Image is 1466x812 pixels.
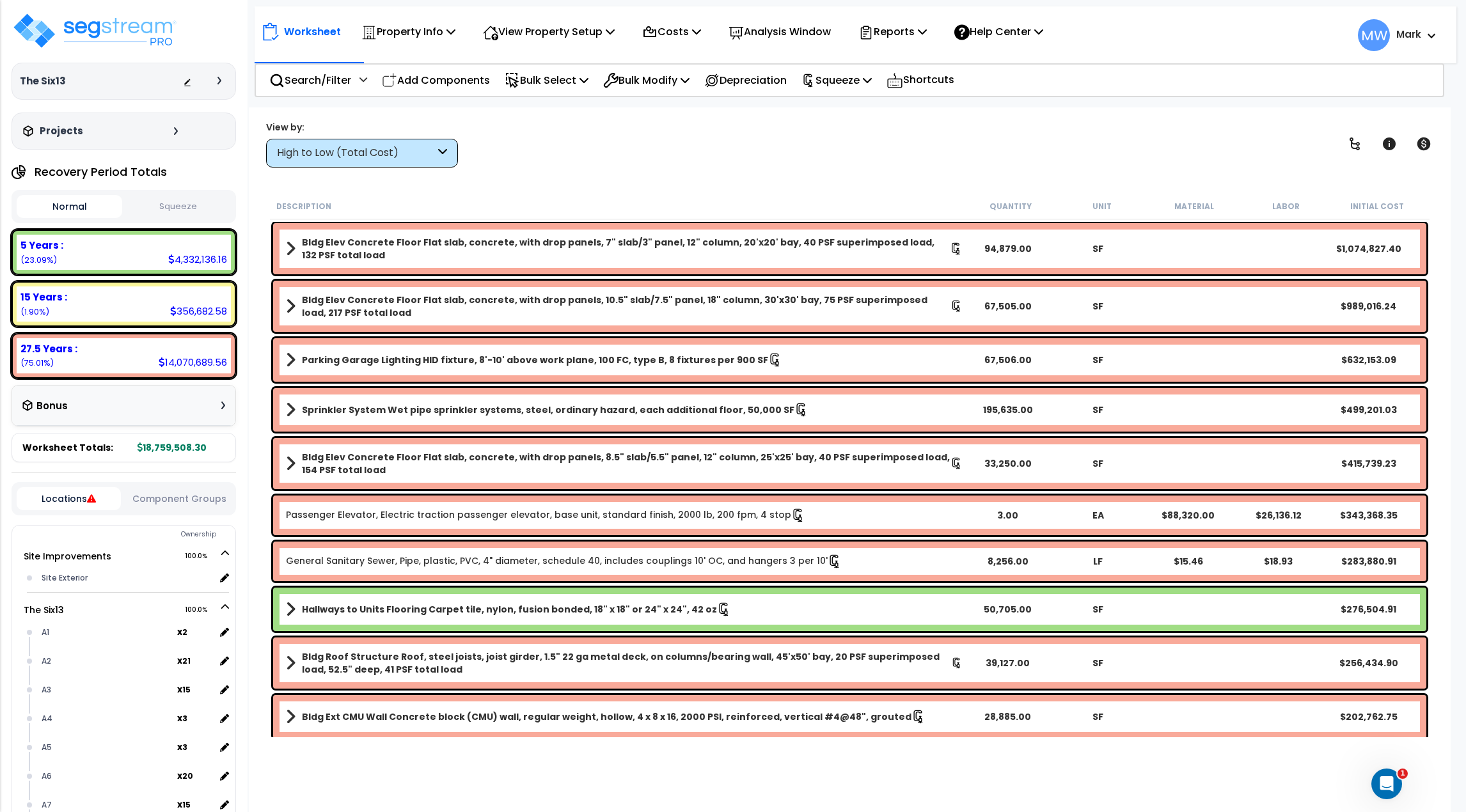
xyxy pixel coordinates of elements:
p: Analysis Window [729,23,831,40]
p: Depreciation [704,72,787,89]
p: Worksheet [284,23,341,40]
p: Reports [858,23,927,40]
small: 15 [182,685,191,695]
div: $88,320.00 [1143,509,1233,522]
a: Individual Item [286,508,805,522]
div: View by: [266,121,458,134]
div: $1,074,827.40 [1323,242,1414,255]
p: Shortcuts [887,71,954,90]
span: MW [1358,19,1390,51]
small: Unit [1092,201,1112,212]
div: 67,506.00 [963,354,1053,366]
p: Bulk Modify [603,72,690,89]
b: 15 Years : [20,290,67,304]
p: Property Info [361,23,455,40]
b: Mark [1396,27,1421,41]
b: Bldg Ext CMU Wall Concrete block (CMU) wall, regular weight, hollow, 4 x 8 x 16, 2000 PSI, reinfo... [302,710,911,723]
div: SF [1053,354,1143,366]
div: A6 [38,769,177,784]
div: 195,635.00 [963,403,1053,416]
a: Assembly Title [286,600,963,618]
a: Site Improvements 100.0% [24,550,111,563]
span: location multiplier [177,739,216,755]
div: $343,368.35 [1323,509,1414,522]
div: SF [1053,657,1143,669]
small: 1.9013429046005432% [20,306,49,317]
small: 3 [182,714,187,724]
b: Bldg Roof Structure Roof, steel joists, joist girder, 1.5" 22 ga metal deck, on columns/bearing w... [302,650,951,676]
button: Locations [17,487,121,510]
b: Bldg Elev Concrete Floor Flat slab, concrete, with drop panels, 8.5" slab/5.5" panel, 12" column,... [302,451,950,476]
a: Assembly Title [286,708,963,726]
div: A2 [38,653,177,669]
b: 5 Years : [20,238,63,252]
div: $26,136.12 [1233,509,1323,522]
p: View Property Setup [483,23,615,40]
div: High to Low (Total Cost) [277,146,435,160]
a: Individual Item [286,554,842,568]
div: $15.46 [1143,555,1233,568]
h3: Bonus [36,401,68,412]
div: Depreciation [697,65,794,95]
span: location multiplier [177,653,216,669]
a: Assembly Title [286,451,963,476]
p: Squeeze [801,72,872,89]
div: SF [1053,403,1143,416]
span: 100.0% [185,549,219,564]
div: 50,705.00 [963,603,1053,616]
b: Parking Garage Lighting HID fixture, 8'-10' above work plane, 100 FC, type B, 8 fixtures per 900 SF [302,354,768,366]
small: 20 [182,771,193,781]
small: 23.0930155029703% [20,254,57,265]
b: x [177,654,191,667]
b: Bldg Elev Concrete Floor Flat slab, concrete, with drop panels, 7" slab/3" panel, 12" column, 20'... [302,236,950,262]
div: $632,153.09 [1323,354,1414,366]
div: A3 [38,682,177,698]
b: Sprinkler System Wet pipe sprinkler systems, steel, ordinary hazard, each additional floor, 50,00... [302,403,794,416]
div: SF [1053,457,1143,470]
small: Initial Cost [1350,201,1404,212]
h3: The Six13 [20,75,66,88]
b: Bldg Elev Concrete Floor Flat slab, concrete, with drop panels, 10.5" slab/7.5" panel, 18" column... [302,293,950,319]
b: x [177,712,187,724]
b: x [177,625,187,638]
a: Assembly Title [286,236,963,262]
small: 2 [182,627,187,637]
b: x [177,769,193,782]
small: Labor [1272,201,1300,212]
div: $18.93 [1233,555,1323,568]
p: Search/Filter [269,72,351,89]
iframe: Intercom live chat [1371,769,1402,799]
small: 75.00564159242916% [20,357,54,368]
div: $283,880.91 [1323,555,1414,568]
a: Assembly Title [286,401,963,419]
div: Ownership [38,527,235,542]
b: 27.5 Years : [20,342,77,355]
span: location multiplier [177,710,216,726]
span: location multiplier [177,624,216,640]
div: A5 [38,740,177,755]
div: Shortcuts [879,65,961,96]
div: SF [1053,300,1143,313]
div: 356,682.58 [170,304,227,318]
b: x [177,740,187,753]
div: A4 [38,711,177,726]
span: 100.0% [185,602,219,618]
div: $256,434.90 [1323,657,1414,669]
small: Quantity [989,201,1032,212]
div: SF [1053,603,1143,616]
b: Hallways to Units Flooring Carpet tile, nylon, fusion bonded, 18" x 18" or 24" x 24", 42 oz [302,603,717,616]
div: $276,504.91 [1323,603,1414,616]
b: 18,759,508.30 [138,441,207,454]
div: 14,070,689.56 [159,355,227,369]
a: Assembly Title [286,293,963,319]
span: location multiplier [177,768,216,784]
small: Description [276,201,331,212]
div: LF [1053,555,1143,568]
span: Worksheet Totals: [22,441,113,454]
small: 21 [182,656,191,666]
div: Add Components [375,65,497,95]
div: $415,739.23 [1323,457,1414,470]
b: x [177,798,191,811]
div: 94,879.00 [963,242,1053,255]
button: Component Groups [127,492,232,506]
